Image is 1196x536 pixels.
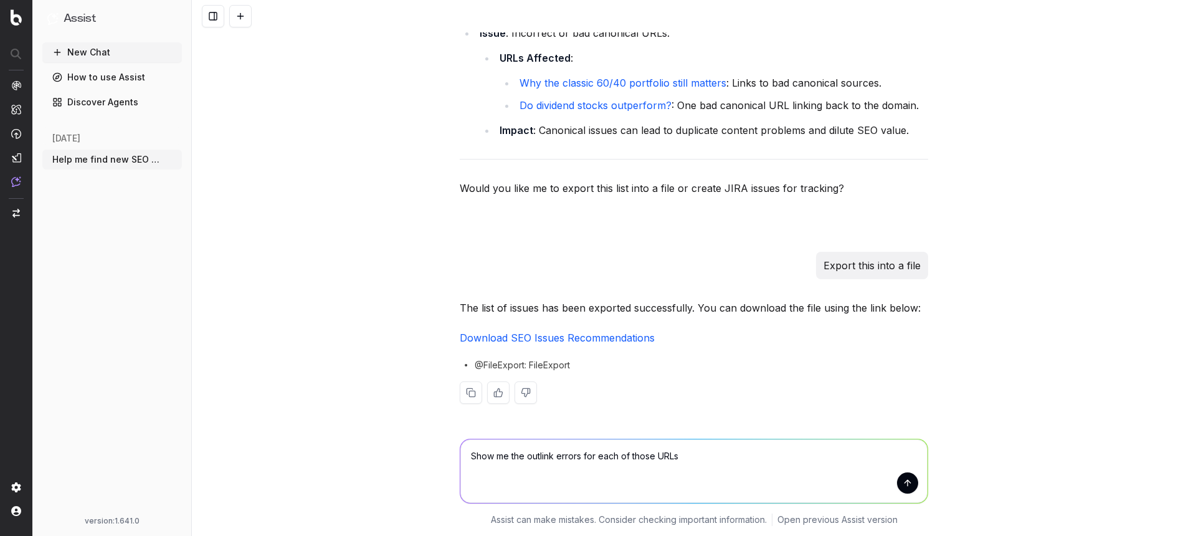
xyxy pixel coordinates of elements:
img: Activation [11,128,21,139]
img: Assist [47,12,59,24]
img: Analytics [11,80,21,90]
a: Download SEO Issues Recommendations [460,332,655,344]
button: Help me find new SEO opportunities to im [42,150,182,170]
img: Botify assist logo [441,304,453,317]
a: Why the classic 60/40 portfolio still matters [520,77,726,89]
div: version: 1.641.0 [47,516,177,526]
button: Assist [47,10,177,27]
img: Switch project [12,209,20,218]
p: Export this into a file [823,257,921,274]
strong: Impact [500,124,533,136]
span: Help me find new SEO opportunities to im [52,153,162,166]
textarea: Show me the outlink errors for each of those URL [460,439,928,503]
li: : Canonical issues can lead to duplicate content problems and dilute SEO value. [496,122,928,139]
a: How to use Assist [42,67,182,87]
p: Assist can make mistakes. Consider checking important information. [491,514,767,526]
p: The list of issues has been exported successfully. You can download the file using the link below: [460,299,928,317]
img: Botify logo [11,9,22,26]
a: Do dividend stocks outperform? [520,99,672,112]
img: Studio [11,153,21,163]
img: Intelligence [11,104,21,115]
img: Setting [11,482,21,492]
h1: Assist [64,10,96,27]
span: [DATE] [52,132,80,145]
p: Would you like me to export this list into a file or create JIRA issues for tracking? [460,179,928,197]
img: Assist [11,176,21,187]
a: Discover Agents [42,92,182,112]
img: My account [11,506,21,516]
li: : [496,49,928,114]
strong: URLs Affected [500,52,571,64]
span: @FileExport: FileExport [475,359,570,371]
strong: Issue [480,27,506,39]
li: : Links to bad canonical sources. [516,74,928,92]
a: Open previous Assist version [777,514,898,526]
li: : One bad canonical URL linking back to the domain. [516,97,928,114]
li: : Incorrect or bad canonical URLs. [476,24,928,139]
button: New Chat [42,42,182,62]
